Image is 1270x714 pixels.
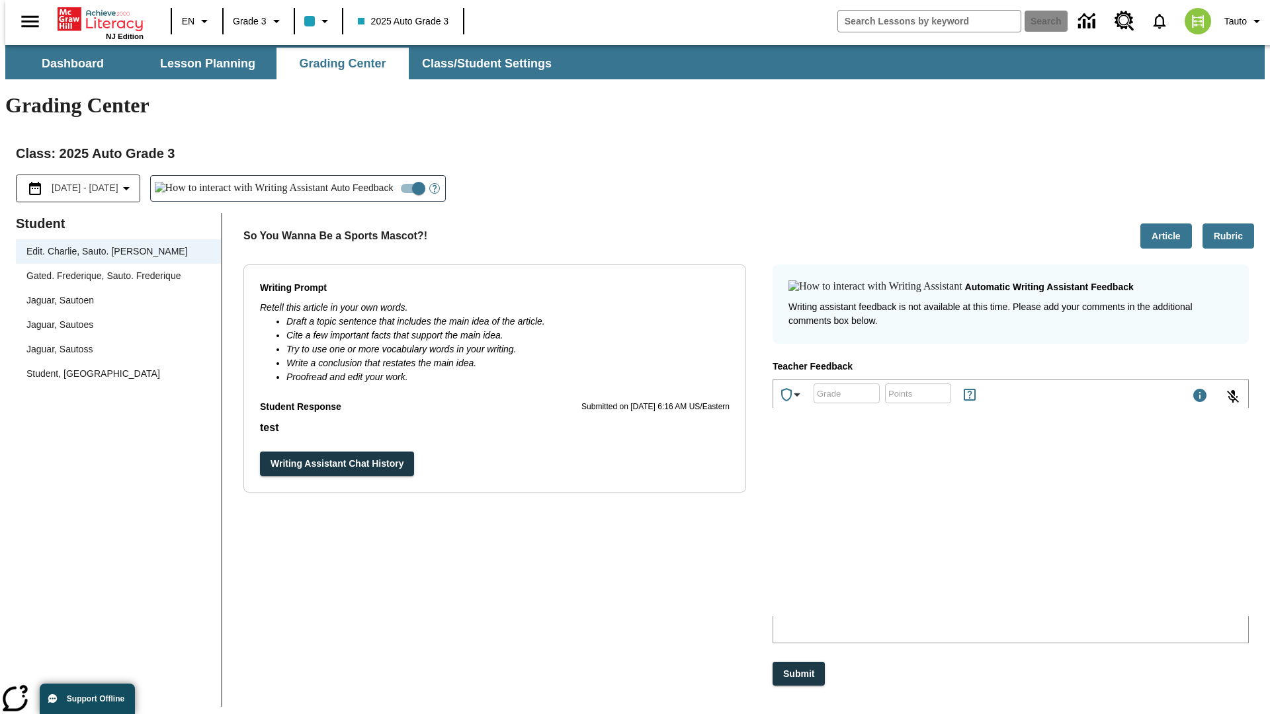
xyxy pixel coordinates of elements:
[260,420,730,436] p: Student Response
[1070,3,1107,40] a: Data Center
[52,181,118,195] span: [DATE] - [DATE]
[26,269,181,283] div: Gated. Frederique, Sauto. Frederique
[773,381,810,408] button: Achievements
[1107,3,1142,39] a: Resource Center, Will open in new tab
[16,337,221,362] div: Jaguar, Sautoss
[22,180,134,196] button: Select the date range menu item
[260,281,730,296] p: Writing Prompt
[260,420,730,436] p: test
[422,56,552,71] span: Class/Student Settings
[286,329,730,342] li: Cite a few important facts that support the main idea.
[1142,4,1177,38] a: Notifications
[5,93,1265,118] h1: Grading Center
[260,452,414,476] button: Writing Assistant Chat History
[286,356,730,370] li: Write a conclusion that restates the main idea.
[58,6,144,32] a: Home
[7,48,139,79] button: Dashboard
[67,694,124,703] span: Support Offline
[1219,9,1270,33] button: Profile/Settings
[142,48,274,79] button: Lesson Planning
[331,181,393,195] span: Auto Feedback
[885,383,951,403] div: Points: Must be equal to or less than 25.
[1177,4,1219,38] button: Select a new avatar
[5,45,1265,79] div: SubNavbar
[286,315,730,329] li: Draft a topic sentence that includes the main idea of the article.
[58,5,144,40] div: Home
[788,300,1233,328] p: Writing assistant feedback is not available at this time. Please add your comments in the additio...
[358,15,449,28] span: 2025 Auto Grade 3
[1203,223,1254,249] button: Rubric, Will open in new tab
[160,56,255,71] span: Lesson Planning
[885,376,951,411] input: Points: Must be equal to or less than 25.
[1192,387,1208,406] div: Maximum 1000 characters Press Escape to exit toolbar and use left and right arrow keys to access ...
[26,318,93,332] div: Jaguar, Sautoes
[176,9,218,33] button: Language: EN, Select a language
[1217,381,1249,413] button: Click to activate and allow voice recognition
[118,180,134,196] svg: Collapse Date Range Filter
[233,15,267,28] span: Grade 3
[773,360,1249,374] p: Teacher Feedback
[581,401,730,414] p: Submitted on [DATE] 6:16 AM US/Eastern
[26,367,160,381] div: Student, [GEOGRAPHIC_DATA]
[228,9,290,33] button: Grade: Grade 3, Select a grade
[11,2,50,41] button: Open side menu
[814,383,880,403] div: Grade: Letters, numbers, %, + and - are allowed.
[5,11,193,22] body: Type your response here.
[411,48,562,79] button: Class/Student Settings
[40,684,135,714] button: Support Offline
[16,288,221,313] div: Jaguar, Sautoen
[16,213,221,234] p: Student
[182,15,194,28] span: EN
[965,280,1134,295] p: Automatic writing assistant feedback
[788,280,962,294] img: How to interact with Writing Assistant
[16,362,221,386] div: Student, [GEOGRAPHIC_DATA]
[299,56,386,71] span: Grading Center
[16,143,1254,164] h2: Class : 2025 Auto Grade 3
[286,370,730,384] li: Proofread and edit your work.
[5,48,564,79] div: SubNavbar
[956,381,983,408] button: Rules for Earning Points and Achievements, Will open in new tab
[16,239,221,264] div: Edit. Charlie, Sauto. [PERSON_NAME]
[106,32,144,40] span: NJ Edition
[26,245,188,258] div: Edit. Charlie, Sauto. [PERSON_NAME]
[155,182,329,195] img: How to interact with Writing Assistant
[42,56,104,71] span: Dashboard
[16,313,221,337] div: Jaguar, Sautoes
[260,301,730,315] p: Retell this article in your own words.
[26,294,94,307] div: Jaguar, Sautoen
[838,11,1021,32] input: search field
[26,342,93,356] div: Jaguar, Sautoss
[299,9,338,33] button: Class color is light blue. Change class color
[773,662,825,686] button: Submit
[1185,8,1211,34] img: avatar image
[286,342,730,356] li: Try to use one or more vocabulary words in your writing.
[1224,15,1247,28] span: Tauto
[5,11,193,22] p: test thiss
[1140,223,1192,249] button: Article, Will open in new tab
[16,264,221,288] div: Gated. Frederique, Sauto. Frederique
[424,176,445,201] button: Open Help for Writing Assistant
[260,400,341,415] p: Student Response
[276,48,409,79] button: Grading Center
[814,376,880,411] input: Grade: Letters, numbers, %, + and - are allowed.
[243,228,427,244] p: So You Wanna Be a Sports Mascot?!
